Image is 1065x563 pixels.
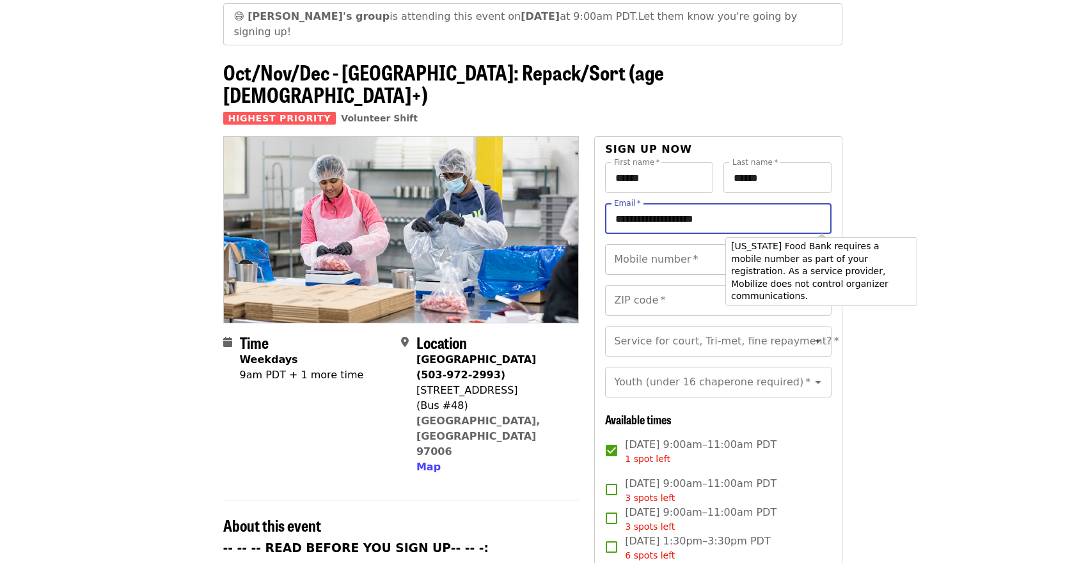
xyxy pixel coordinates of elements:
[625,505,777,534] span: [DATE] 9:00am–11:00am PDT
[625,550,675,560] span: 6 spots left
[223,514,321,536] span: About this event
[605,143,692,155] span: Sign up now
[248,10,390,22] strong: [PERSON_NAME]'s group
[223,541,489,555] strong: -- -- -- READ BEFORE YOU SIGN UP-- -- -:
[605,285,831,316] input: ZIP code
[240,353,298,366] strong: Weekdays
[605,244,807,275] input: Mobile number
[605,411,672,428] span: Available times
[223,57,664,109] span: Oct/Nov/Dec - [GEOGRAPHIC_DATA]: Repack/Sort (age [DEMOGRAPHIC_DATA]+)
[809,373,827,391] button: Open
[625,454,670,464] span: 1 spot left
[234,10,245,22] span: grinning face emoji
[240,367,364,383] div: 9am PDT + 1 more time
[809,332,827,350] button: Open
[625,437,777,466] span: [DATE] 9:00am–11:00am PDT
[723,162,832,193] input: Last name
[416,353,536,381] strong: [GEOGRAPHIC_DATA] (503-972-2993)
[614,199,641,207] label: Email
[223,336,232,348] i: calendar icon
[416,383,569,398] div: [STREET_ADDRESS]
[341,113,418,123] a: Volunteer Shift
[401,336,409,348] i: map-marker-alt icon
[240,331,269,353] span: Time
[605,203,831,234] input: Email
[223,112,336,125] span: Highest Priority
[625,534,770,562] span: [DATE] 1:30pm–3:30pm PDT
[625,521,675,532] span: 3 spots left
[625,493,675,503] span: 3 spots left
[416,459,441,475] button: Map
[731,241,888,301] span: [US_STATE] Food Bank requires a mobile number as part of your registration. As a service provider...
[625,476,777,505] span: [DATE] 9:00am–11:00am PDT
[732,158,778,166] label: Last name
[224,137,579,322] img: Oct/Nov/Dec - Beaverton: Repack/Sort (age 10+) organized by Oregon Food Bank
[416,331,467,353] span: Location
[416,398,569,413] div: (Bus #48)
[416,461,441,473] span: Map
[416,415,540,458] a: [GEOGRAPHIC_DATA], [GEOGRAPHIC_DATA] 97006
[614,158,660,166] label: First name
[248,10,638,22] span: is attending this event on at 9:00am PDT.
[521,10,560,22] strong: [DATE]
[605,162,713,193] input: First name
